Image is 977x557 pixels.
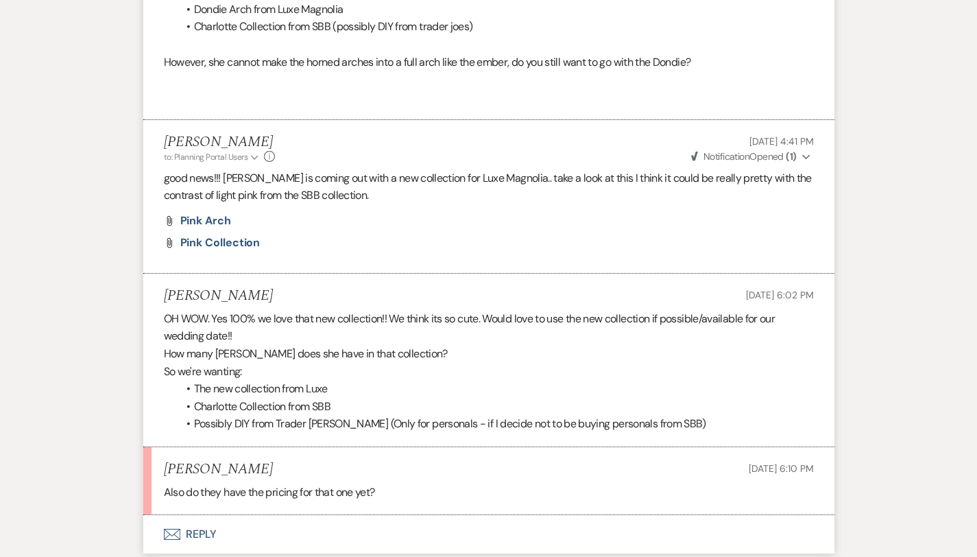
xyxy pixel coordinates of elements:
[786,150,796,163] strong: ( 1 )
[180,213,231,228] span: pink arch
[143,515,834,554] button: Reply
[164,151,261,163] button: to: Planning Portal Users
[180,237,261,248] a: pink collection
[180,215,231,226] a: pink arch
[164,310,814,345] p: OH WOW. Yes 100% we love that new collection!! We think its so cute. Would love to use the new co...
[178,415,814,433] li: Possibly DIY from Trader [PERSON_NAME] (Only for personals - if I decide not to be buying persona...
[164,363,814,381] p: So we're wanting:
[164,152,248,163] span: to: Planning Portal Users
[691,150,797,163] span: Opened
[749,462,813,475] span: [DATE] 6:10 PM
[180,235,261,250] span: pink collection
[749,135,813,147] span: [DATE] 4:41 PM
[178,380,814,398] li: The new collection from Luxe
[689,150,814,164] button: NotificationOpened (1)
[746,289,813,301] span: [DATE] 6:02 PM
[178,1,814,19] li: Dondie Arch from Luxe Magnolia
[178,398,814,416] li: Charlotte Collection from SBB
[703,150,749,163] span: Notification
[164,345,814,363] p: How many [PERSON_NAME] does she have in that collection?
[164,54,814,71] p: However, she cannot make the horned arches into a full arch like the ember, do you still want to ...
[164,461,273,478] h5: [PERSON_NAME]
[164,287,273,305] h5: [PERSON_NAME]
[164,484,814,501] p: Also do they have the pricing for that one yet?
[164,134,276,151] h5: [PERSON_NAME]
[178,18,814,36] li: Charlotte Collection from SBB (possibly DIY from trader joes)
[164,169,814,204] p: good news!!! [PERSON_NAME] is coming out with a new collection for Luxe Magnolia.. take a look at...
